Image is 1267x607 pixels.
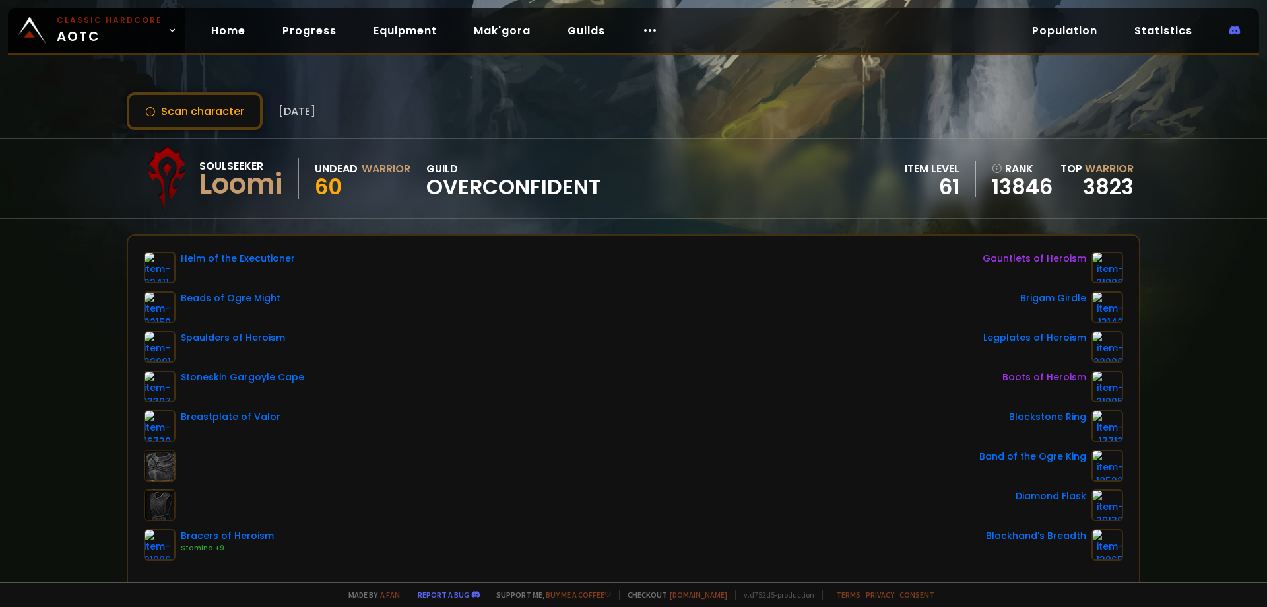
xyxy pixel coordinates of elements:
div: Stoneskin Gargoyle Cape [181,371,304,384]
div: Gauntlets of Heroism [983,252,1086,266]
div: Undead [315,161,358,177]
a: Consent [899,590,934,600]
a: Progress [272,17,347,44]
div: rank [992,161,1053,177]
a: 13846 [992,177,1053,197]
small: Classic Hardcore [57,15,162,26]
a: Guilds [557,17,616,44]
div: Bracers of Heroism [181,529,274,543]
span: Made by [341,590,400,600]
a: [DOMAIN_NAME] [670,590,727,600]
div: Spaulders of Heroism [181,331,285,345]
img: item-21996 [144,529,176,561]
img: item-21995 [1091,371,1123,402]
div: 61 [905,177,959,197]
span: AOTC [57,15,162,46]
img: item-22150 [144,291,176,323]
button: Scan character [127,92,263,130]
span: [DATE] [278,103,315,120]
span: Warrior [1085,161,1134,176]
div: Loomi [199,174,282,194]
div: Stamina +9 [181,543,274,553]
div: Band of the Ogre King [979,450,1086,464]
img: item-21998 [1091,252,1123,283]
img: item-22411 [144,252,176,283]
span: 60 [315,172,342,201]
a: Terms [836,590,861,600]
a: Equipment [363,17,447,44]
div: Boots of Heroism [1002,371,1086,384]
div: Top [1060,161,1134,177]
img: item-16730 [144,410,176,442]
img: item-17713 [1091,410,1123,442]
span: Overconfident [426,177,601,197]
div: Breastplate of Valor [181,410,280,424]
div: Diamond Flask [1016,489,1086,503]
img: item-13142 [1091,291,1123,323]
div: item level [905,161,959,177]
span: Support me, [488,590,611,600]
a: Statistics [1124,17,1203,44]
a: a fan [380,590,400,600]
a: 3823 [1083,172,1134,201]
img: item-22001 [144,331,176,363]
img: item-13965 [1091,529,1123,561]
a: Population [1022,17,1108,44]
a: Buy me a coffee [546,590,611,600]
div: Blackhand's Breadth [986,529,1086,543]
img: item-13397 [144,371,176,402]
a: Classic HardcoreAOTC [8,8,185,53]
span: v. d752d5 - production [735,590,814,600]
div: Blackstone Ring [1009,410,1086,424]
div: Helm of the Executioner [181,252,295,266]
a: Mak'gora [463,17,541,44]
div: Beads of Ogre Might [181,291,280,305]
a: Home [201,17,256,44]
div: Legplates of Heroism [983,331,1086,345]
div: Warrior [362,161,410,177]
img: item-20130 [1091,489,1123,521]
div: Soulseeker [199,158,282,174]
a: Privacy [866,590,894,600]
span: Checkout [619,590,727,600]
div: Brigam Girdle [1020,291,1086,305]
a: Report a bug [418,590,469,600]
img: item-22000 [1091,331,1123,363]
img: item-18522 [1091,450,1123,482]
div: guild [426,161,601,197]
